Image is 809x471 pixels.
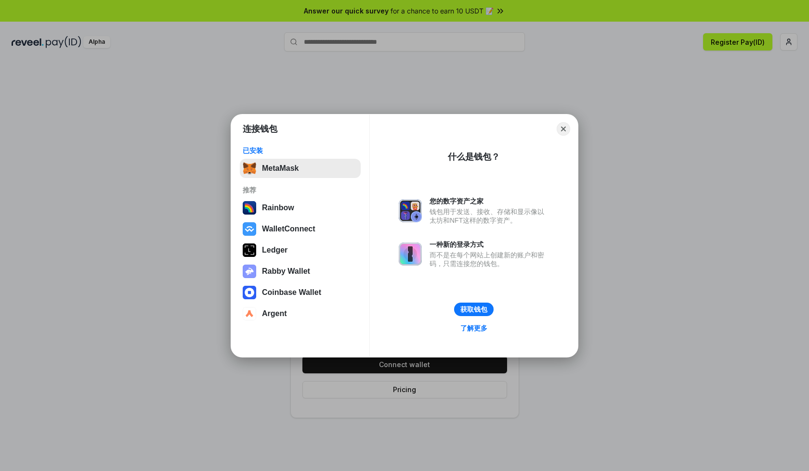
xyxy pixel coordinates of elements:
[430,197,549,205] div: 您的数字资产之家
[262,246,287,255] div: Ledger
[243,201,256,215] img: svg+xml,%3Csvg%20width%3D%22120%22%20height%3D%22120%22%20viewBox%3D%220%200%20120%20120%22%20fil...
[399,242,422,266] img: svg+xml,%3Csvg%20xmlns%3D%22http%3A%2F%2Fwww.w3.org%2F2000%2Fsvg%22%20fill%3D%22none%22%20viewBox...
[454,303,494,316] button: 获取钱包
[243,286,256,299] img: svg+xml,%3Csvg%20width%3D%2228%22%20height%3D%2228%22%20viewBox%3D%220%200%2028%2028%22%20fill%3D...
[243,123,277,135] h1: 连接钱包
[448,151,500,163] div: 什么是钱包？
[240,283,361,302] button: Coinbase Wallet
[240,159,361,178] button: MetaMask
[262,225,315,233] div: WalletConnect
[460,324,487,332] div: 了解更多
[430,251,549,268] div: 而不是在每个网站上创建新的账户和密码，只需连接您的钱包。
[557,122,570,136] button: Close
[240,219,361,239] button: WalletConnect
[455,322,493,334] a: 了解更多
[240,304,361,323] button: Argent
[243,307,256,320] img: svg+xml,%3Csvg%20width%3D%2228%22%20height%3D%2228%22%20viewBox%3D%220%200%2028%2028%22%20fill%3D...
[243,222,256,236] img: svg+xml,%3Csvg%20width%3D%2228%22%20height%3D%2228%22%20viewBox%3D%220%200%2028%2028%22%20fill%3D...
[262,288,321,297] div: Coinbase Wallet
[262,309,287,318] div: Argent
[262,267,310,276] div: Rabby Wallet
[430,207,549,225] div: 钱包用于发送、接收、存储和显示像以太坊和NFT这样的数字资产。
[243,243,256,257] img: svg+xml,%3Csvg%20xmlns%3D%22http%3A%2F%2Fwww.w3.org%2F2000%2Fsvg%22%20width%3D%2228%22%20height%3...
[243,162,256,175] img: svg+xml,%3Csvg%20fill%3D%22none%22%20height%3D%2233%22%20viewBox%3D%220%200%2035%2033%22%20width%...
[243,146,358,155] div: 已安装
[262,164,299,173] div: MetaMask
[240,241,361,260] button: Ledger
[430,240,549,249] div: 一种新的登录方式
[262,204,294,212] div: Rainbow
[240,198,361,217] button: Rainbow
[243,186,358,194] div: 推荐
[240,262,361,281] button: Rabby Wallet
[460,305,487,314] div: 获取钱包
[243,265,256,278] img: svg+xml,%3Csvg%20xmlns%3D%22http%3A%2F%2Fwww.w3.org%2F2000%2Fsvg%22%20fill%3D%22none%22%20viewBox...
[399,199,422,222] img: svg+xml,%3Csvg%20xmlns%3D%22http%3A%2F%2Fwww.w3.org%2F2000%2Fsvg%22%20fill%3D%22none%22%20viewBox...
